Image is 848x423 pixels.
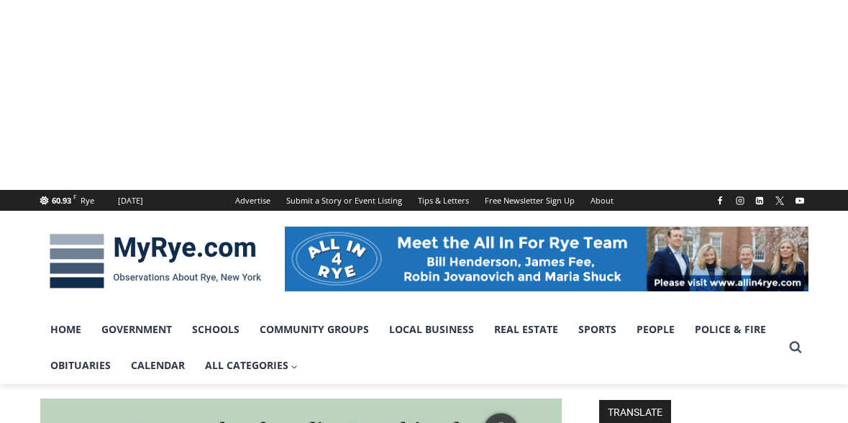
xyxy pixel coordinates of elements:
[477,190,583,211] a: Free Newsletter Sign Up
[568,311,626,347] a: Sports
[250,311,379,347] a: Community Groups
[52,195,71,206] span: 60.93
[711,192,729,209] a: Facebook
[791,192,808,209] a: YouTube
[40,347,121,383] a: Obituaries
[227,190,278,211] a: Advertise
[685,311,776,347] a: Police & Fire
[195,347,309,383] a: All Categories
[278,190,410,211] a: Submit a Story or Event Listing
[40,311,783,384] nav: Primary Navigation
[227,190,621,211] nav: Secondary Navigation
[40,311,91,347] a: Home
[410,190,477,211] a: Tips & Letters
[73,193,76,201] span: F
[118,194,143,207] div: [DATE]
[81,194,94,207] div: Rye
[182,311,250,347] a: Schools
[599,400,671,423] strong: TRANSLATE
[285,227,808,291] img: All in for Rye
[626,311,685,347] a: People
[379,311,484,347] a: Local Business
[783,335,808,360] button: View Search Form
[583,190,621,211] a: About
[121,347,195,383] a: Calendar
[91,311,182,347] a: Government
[484,311,568,347] a: Real Estate
[40,224,270,299] img: MyRye.com
[771,192,788,209] a: X
[731,192,749,209] a: Instagram
[751,192,768,209] a: Linkedin
[205,358,298,373] span: All Categories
